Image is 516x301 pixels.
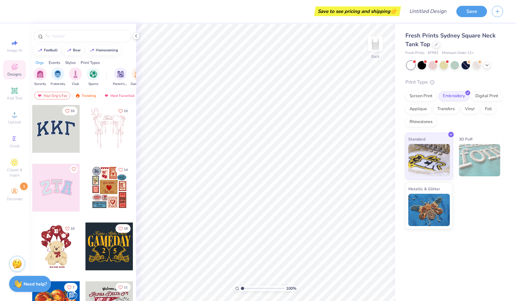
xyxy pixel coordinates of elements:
div: filter for Sports [87,67,100,87]
img: most_fav.gif [37,93,42,98]
button: Like [115,107,131,115]
div: Rhinestones [405,117,437,127]
input: Untitled Design [404,5,451,18]
span: Fresh Prints Sydney Square Neck Tank Top [405,32,496,48]
button: Like [62,224,77,233]
div: filter for Parent's Weekend [113,67,128,87]
span: 1 [20,182,28,190]
span: Metallic & Glitter [408,185,440,192]
div: Foil [481,104,496,114]
span: 33 [71,109,74,113]
strong: Need help? [24,281,47,287]
button: filter button [87,67,100,87]
img: Parent's Weekend Image [117,70,124,78]
img: trend_line.gif [37,48,43,52]
div: Back [371,54,380,59]
img: Standard [408,144,450,176]
span: Sorority [34,82,46,87]
div: Trending [72,92,99,99]
span: 3D Puff [459,136,472,142]
span: Add Text [7,96,22,101]
div: Embroidery [439,91,469,101]
span: 15 [124,109,128,113]
button: filter button [131,67,145,87]
div: Most Favorited [101,92,137,99]
div: filter for Game Day [131,67,145,87]
img: Sports Image [90,70,97,78]
span: 10 [71,227,74,230]
span: Sports [88,82,98,87]
div: Transfers [433,104,459,114]
span: Minimum Order: 12 + [442,50,474,56]
div: Print Type [405,78,503,86]
img: Game Day Image [134,70,142,78]
span: 7 [73,286,74,289]
span: Designs [7,72,22,77]
div: filter for Club [69,67,82,87]
span: Fraternity [51,82,65,87]
img: trending.gif [75,93,80,98]
div: Screen Print [405,91,437,101]
div: homecoming [96,48,118,52]
span: 100 % [286,285,296,291]
button: Save [456,6,487,17]
span: 14 [124,168,128,171]
button: Like [64,283,77,292]
img: 3D Puff [459,144,501,176]
button: filter button [113,67,128,87]
button: filter button [51,67,65,87]
button: Like [115,165,131,174]
span: Club [72,82,79,87]
button: homecoming [86,46,121,55]
button: filter button [34,67,46,87]
button: Like [115,224,131,233]
img: Club Image [72,70,79,78]
span: Image AI [7,48,22,53]
span: 11 [124,286,128,289]
img: Sorority Image [36,70,44,78]
input: Try "Alpha" [45,33,127,39]
img: Fraternity Image [54,70,61,78]
button: bear [63,46,84,55]
div: Save to see pricing and shipping [316,6,399,16]
img: Metallic & Glitter [408,194,450,226]
button: Like [115,283,131,292]
img: trend_line.gif [66,48,72,52]
button: Like [62,107,77,115]
button: football [34,46,61,55]
span: Decorate [7,196,22,202]
div: Vinyl [461,104,479,114]
div: Digital Print [471,91,502,101]
span: Parent's Weekend [113,82,128,87]
span: Fresh Prints [405,50,424,56]
div: Orgs [35,60,44,66]
span: Standard [408,136,425,142]
button: Like [70,165,78,173]
div: Applique [405,104,431,114]
div: bear [73,48,81,52]
div: Your Org's Fav [34,92,70,99]
img: Back [369,37,382,50]
span: 👉 [390,7,397,15]
div: Print Types [81,60,100,66]
div: Events [49,60,60,66]
span: Greek [10,143,20,149]
img: trend_line.gif [89,48,94,52]
div: Styles [65,60,76,66]
span: 18 [124,227,128,230]
span: # FP82 [428,50,439,56]
div: filter for Fraternity [51,67,65,87]
span: Clipart & logos [3,167,26,178]
div: football [44,48,58,52]
span: Game Day [131,82,145,87]
img: most_fav.gif [104,93,109,98]
button: filter button [69,67,82,87]
span: Upload [8,119,21,125]
div: filter for Sorority [34,67,46,87]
